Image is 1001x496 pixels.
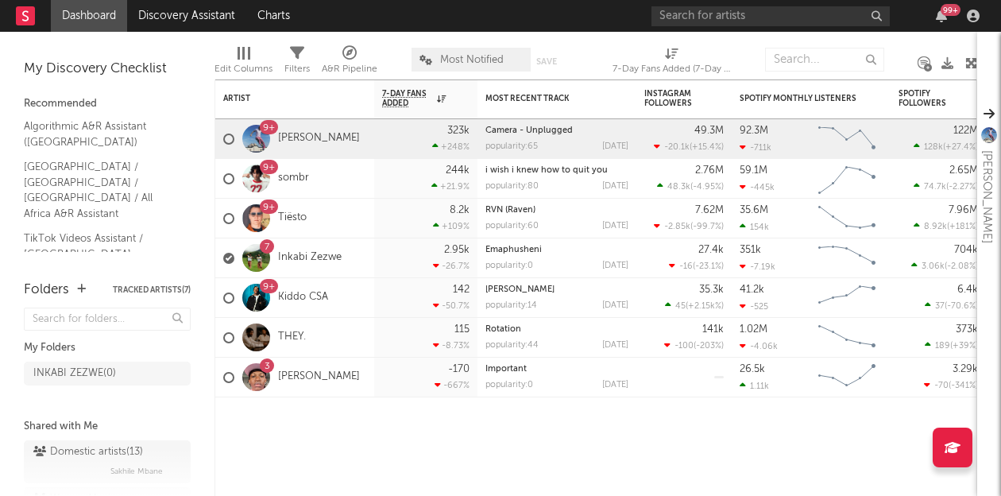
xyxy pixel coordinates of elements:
div: -7.19k [740,262,775,272]
svg: Chart title [811,358,883,397]
div: Mina Nawe [485,285,628,294]
div: Domestic artists ( 13 ) [33,443,143,462]
div: 7.62M [695,205,724,215]
div: -50.7 % [433,300,470,311]
div: 141k [702,324,724,335]
div: 244k [446,165,470,176]
div: 2.65M [949,165,978,176]
div: 1.02M [740,324,767,335]
div: A&R Pipeline [322,60,377,79]
span: +2.15k % [688,302,721,311]
span: -203 % [696,342,721,351]
div: 26.5k [740,364,765,374]
div: [DATE] [602,301,628,310]
div: 2.76M [695,165,724,176]
div: Spotify Monthly Listeners [740,94,859,103]
div: i wish i knew how to quit you [485,166,628,175]
div: -26.7 % [433,261,470,271]
a: Inkabi Zezwe [278,251,342,265]
svg: Chart title [811,278,883,318]
span: +15.4 % [692,143,721,152]
a: Kiddo CSA [278,291,328,304]
div: [DATE] [602,262,628,270]
button: 99+ [936,10,947,22]
div: Spotify Followers [899,89,954,108]
span: 7-Day Fans Added [382,89,433,108]
div: 142 [453,285,470,295]
span: -2.27 % [949,183,976,192]
div: 7.96M [949,205,978,215]
div: popularity: 44 [485,341,539,350]
div: -445k [740,182,775,192]
a: Domestic artists(13)Sakhile Mbane [24,440,191,483]
span: -99.7 % [693,223,721,231]
span: -70 [934,382,949,390]
div: Rotation [485,325,628,334]
div: 59.1M [740,165,767,176]
div: RVN (Raven) [485,206,628,215]
span: 189 [935,342,950,351]
a: Tiësto [278,211,307,225]
input: Search for artists [651,6,890,26]
a: Algorithmic A&R Assistant ([GEOGRAPHIC_DATA]) [24,118,175,150]
div: My Folders [24,339,191,358]
input: Search for folders... [24,308,191,331]
div: A&R Pipeline [322,40,377,86]
div: Edit Columns [214,40,272,86]
div: ( ) [669,261,724,271]
svg: Chart title [811,159,883,199]
div: popularity: 0 [485,262,533,270]
button: Tracked Artists(7) [113,286,191,294]
div: ( ) [654,221,724,231]
div: Shared with Me [24,417,191,436]
div: -667 % [435,380,470,390]
div: Important [485,365,628,374]
div: popularity: 14 [485,301,537,310]
span: 74.7k [924,183,946,192]
svg: Chart title [811,238,883,278]
div: +109 % [433,221,470,231]
div: -170 [448,364,470,374]
div: 27.4k [698,245,724,255]
div: 7-Day Fans Added (7-Day Fans Added) [613,40,732,86]
div: 99 + [941,4,960,16]
a: Emaphusheni [485,246,542,254]
a: [PERSON_NAME] [278,370,360,384]
div: Emaphusheni [485,246,628,254]
span: -70.6 % [947,302,976,311]
span: -20.1k [664,143,690,152]
a: RVN (Raven) [485,206,535,215]
a: TikTok Videos Assistant / [GEOGRAPHIC_DATA] [24,230,175,262]
span: -100 [674,342,694,351]
div: 2.95k [444,245,470,255]
div: popularity: 60 [485,222,539,231]
span: +27.4 % [945,143,976,152]
div: My Discovery Checklist [24,60,191,79]
div: ( ) [654,141,724,152]
div: 3.29k [953,364,978,374]
div: ( ) [914,221,978,231]
div: [DATE] [602,381,628,389]
div: 323k [447,126,470,136]
span: -4.95 % [693,183,721,192]
div: -525 [740,301,768,312]
span: 37 [935,302,945,311]
input: Search... [765,48,884,72]
div: ( ) [911,261,978,271]
a: sombr [278,172,309,185]
div: Filters [284,60,310,79]
div: ( ) [664,340,724,351]
div: [DATE] [602,222,628,231]
div: 122M [953,126,978,136]
a: [PERSON_NAME] [278,132,360,145]
a: [PERSON_NAME] [485,285,555,294]
span: -341 % [951,382,976,390]
div: 92.3M [740,126,768,136]
a: i wish i knew how to quit you [485,166,608,175]
span: -23.1 % [695,262,721,271]
div: popularity: 0 [485,381,533,389]
div: -711k [740,142,771,153]
div: [PERSON_NAME] [977,150,996,243]
div: -8.73 % [433,340,470,351]
button: Save [536,57,557,66]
